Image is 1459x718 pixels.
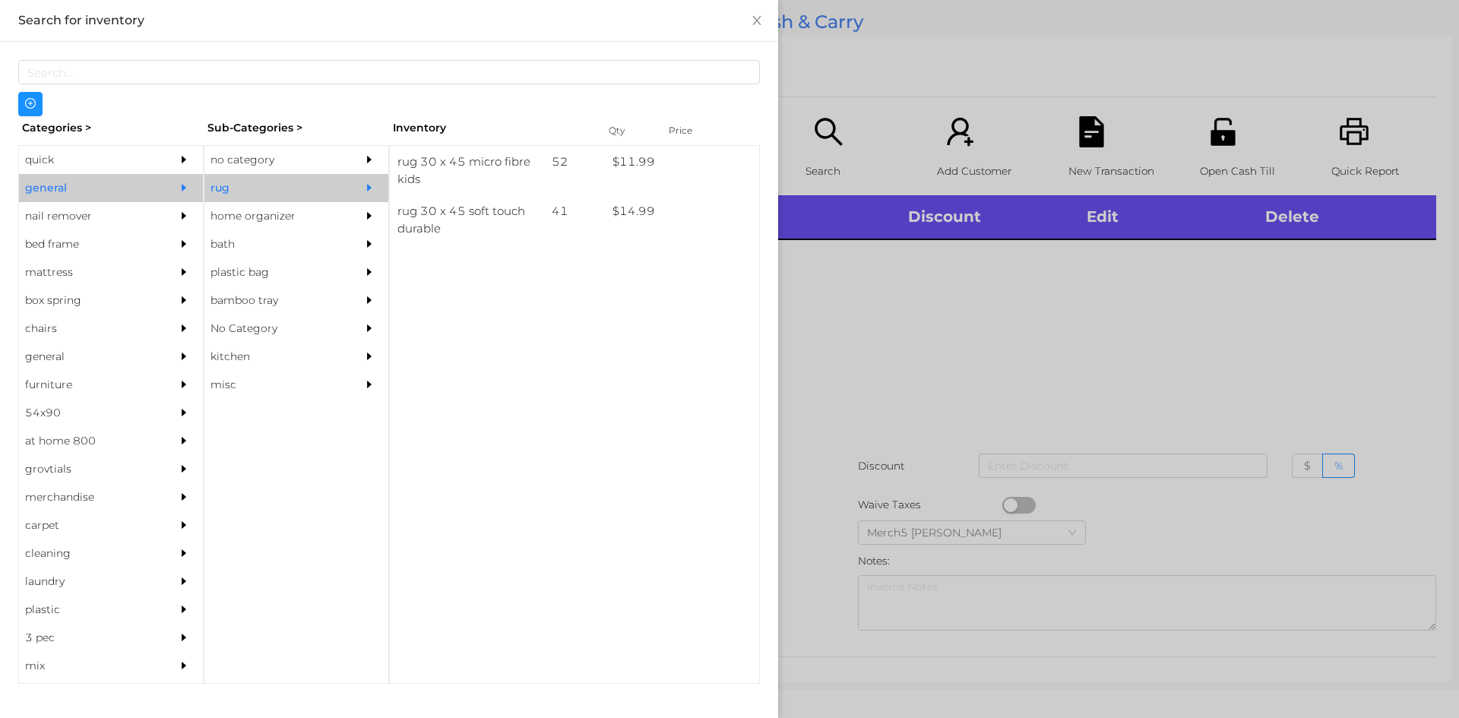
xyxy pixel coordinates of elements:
i: icon: caret-right [364,295,375,305]
div: furniture [19,371,157,399]
div: No Category [204,315,343,343]
div: Sub-Categories > [204,116,389,140]
div: laundry [19,568,157,596]
i: icon: caret-right [364,239,375,249]
i: icon: caret-right [179,210,189,221]
i: icon: caret-right [179,267,189,277]
i: icon: caret-right [364,182,375,193]
i: icon: caret-right [179,576,189,587]
div: box spring [19,286,157,315]
div: appliances [19,680,157,708]
div: Inventory [393,120,590,136]
div: plastic bag [204,258,343,286]
div: nail remover [19,202,157,230]
i: icon: caret-right [364,323,375,334]
i: icon: caret-right [179,660,189,671]
i: icon: caret-right [364,154,375,165]
div: Categories > [18,116,204,140]
i: icon: caret-right [179,407,189,418]
div: quick [19,146,157,174]
i: icon: caret-right [364,351,375,362]
div: general [19,174,157,202]
i: icon: caret-right [179,632,189,643]
input: Search... [18,60,760,84]
i: icon: caret-right [364,379,375,390]
i: icon: caret-right [179,182,189,193]
div: 52 [544,146,606,179]
div: no category [204,146,343,174]
i: icon: close [751,14,763,27]
div: plastic [19,596,157,624]
div: $ 14.99 [605,195,759,228]
i: icon: caret-right [179,295,189,305]
i: icon: caret-right [179,154,189,165]
i: icon: caret-right [179,239,189,249]
div: grovtials [19,455,157,483]
div: bamboo tray [204,286,343,315]
div: Price [665,120,726,141]
div: carpet [19,511,157,539]
button: icon: plus-circle [18,92,43,116]
div: chairs [19,315,157,343]
div: merchandise [19,483,157,511]
i: icon: caret-right [179,520,189,530]
div: cleaning [19,539,157,568]
div: general [19,343,157,371]
div: Qty [605,120,650,141]
i: icon: caret-right [179,463,189,474]
div: mattress [19,258,157,286]
div: 54x90 [19,399,157,427]
div: home organizer [204,202,343,230]
div: rug 30 x 45 soft touch durable [390,195,544,245]
div: rug [204,174,343,202]
div: rug 30 x 45 micro fibre kids [390,146,544,195]
div: $ 11.99 [605,146,759,179]
i: icon: caret-right [364,210,375,221]
i: icon: caret-right [179,323,189,334]
div: mix [19,652,157,680]
i: icon: caret-right [179,492,189,502]
i: icon: caret-right [364,267,375,277]
i: icon: caret-right [179,548,189,558]
div: kitchen [204,343,343,371]
div: misc [204,371,343,399]
i: icon: caret-right [179,351,189,362]
div: bed frame [19,230,157,258]
div: 3 pec [19,624,157,652]
div: 41 [544,195,606,228]
i: icon: caret-right [179,435,189,446]
i: icon: caret-right [179,604,189,615]
i: icon: caret-right [179,379,189,390]
div: bath [204,230,343,258]
div: Search for inventory [18,12,760,29]
div: at home 800 [19,427,157,455]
